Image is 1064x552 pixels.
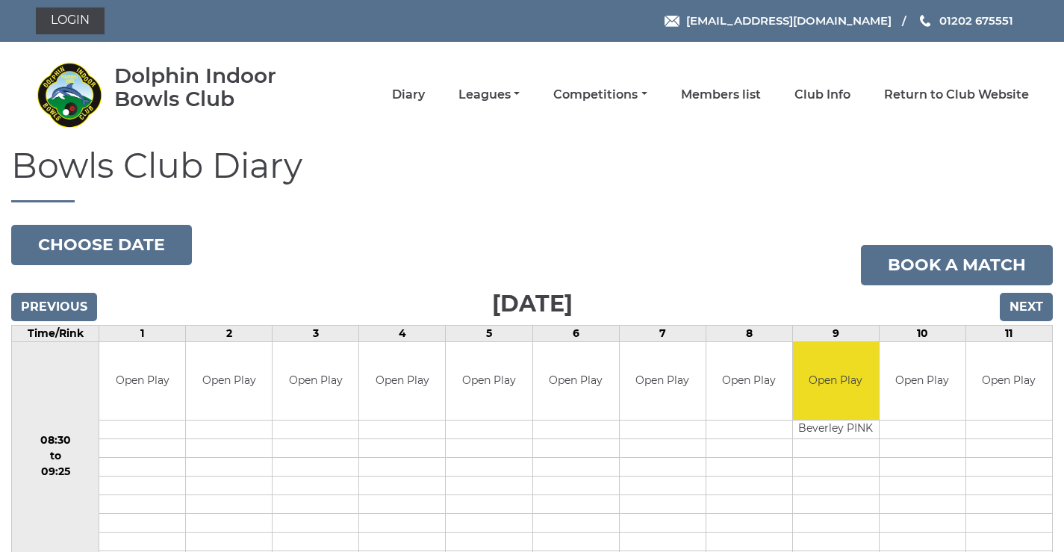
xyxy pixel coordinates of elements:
td: 9 [792,325,879,341]
td: Open Play [966,342,1052,421]
td: 11 [965,325,1052,341]
td: Open Play [533,342,619,421]
td: Open Play [793,342,879,421]
td: 4 [359,325,446,341]
a: Email [EMAIL_ADDRESS][DOMAIN_NAME] [665,12,892,29]
a: Members list [681,87,761,103]
a: Return to Club Website [884,87,1029,103]
h1: Bowls Club Diary [11,147,1053,202]
input: Next [1000,293,1053,321]
td: 6 [532,325,619,341]
td: 7 [619,325,706,341]
a: Diary [392,87,425,103]
td: Open Play [446,342,532,421]
a: Login [36,7,105,34]
a: Phone us 01202 675551 [918,12,1013,29]
td: Open Play [359,342,445,421]
span: 01202 675551 [939,13,1013,28]
td: 10 [879,325,965,341]
td: 8 [706,325,792,341]
a: Book a match [861,245,1053,285]
td: 3 [273,325,359,341]
td: Open Play [186,342,272,421]
td: Open Play [99,342,185,421]
td: Open Play [706,342,792,421]
a: Club Info [794,87,850,103]
td: Open Play [273,342,358,421]
td: 1 [99,325,186,341]
div: Dolphin Indoor Bowls Club [114,64,320,111]
img: Dolphin Indoor Bowls Club [36,61,103,128]
td: Beverley PINK [793,421,879,439]
button: Choose date [11,225,192,265]
td: Open Play [620,342,706,421]
img: Phone us [920,15,930,27]
span: [EMAIL_ADDRESS][DOMAIN_NAME] [686,13,892,28]
a: Competitions [553,87,647,103]
td: Time/Rink [12,325,99,341]
td: 5 [446,325,532,341]
td: Open Play [880,342,965,421]
td: 2 [186,325,273,341]
img: Email [665,16,679,27]
input: Previous [11,293,97,321]
a: Leagues [458,87,520,103]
